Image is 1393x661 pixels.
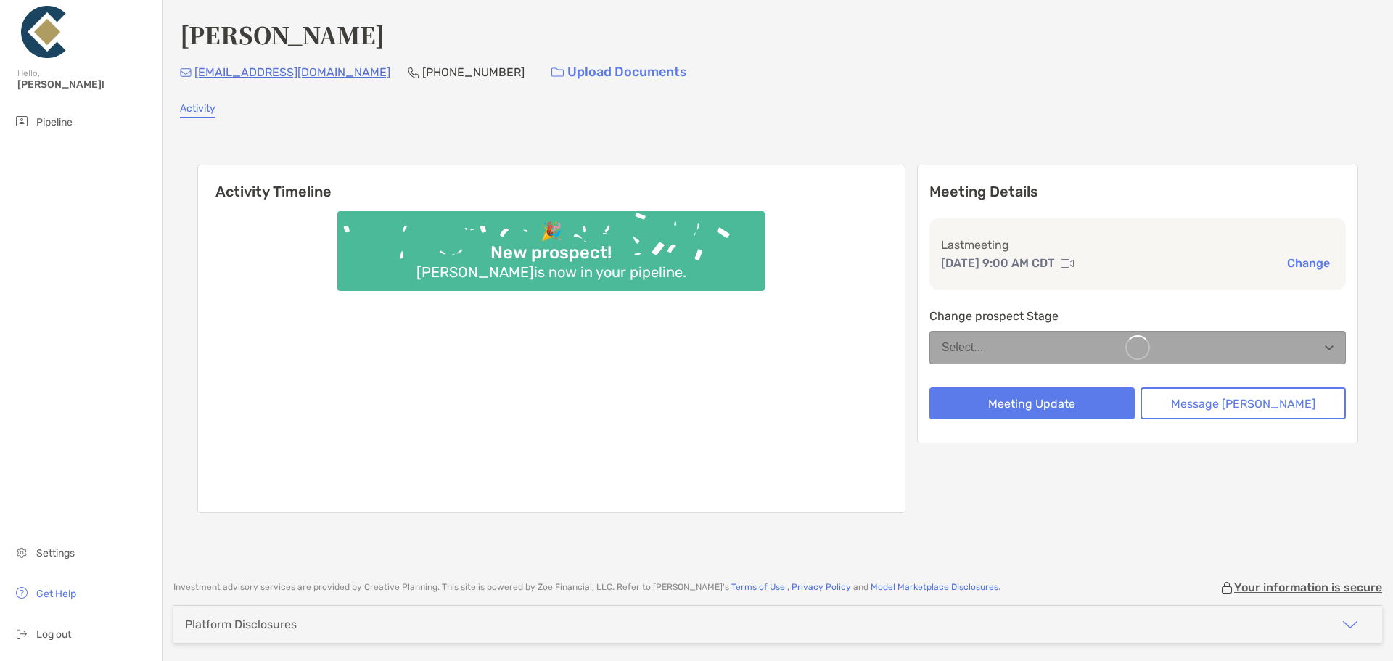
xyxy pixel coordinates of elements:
img: settings icon [13,543,30,561]
img: Email Icon [180,68,192,77]
p: Meeting Details [929,183,1346,201]
a: Terms of Use [731,582,785,592]
button: Change [1283,255,1334,271]
img: pipeline icon [13,112,30,130]
p: Last meeting [941,236,1334,254]
div: [PERSON_NAME] is now in your pipeline. [411,263,692,281]
div: New prospect! [485,242,617,263]
div: Platform Disclosures [185,617,297,631]
p: [EMAIL_ADDRESS][DOMAIN_NAME] [194,63,390,81]
img: get-help icon [13,584,30,602]
img: communication type [1061,258,1074,269]
a: Model Marketplace Disclosures [871,582,998,592]
img: icon arrow [1341,616,1359,633]
p: Investment advisory services are provided by Creative Planning . This site is powered by Zoe Fina... [173,582,1000,593]
h4: [PERSON_NAME] [180,17,385,51]
span: Pipeline [36,116,73,128]
div: 🎉 [535,221,568,242]
button: Message [PERSON_NAME] [1141,387,1346,419]
a: Upload Documents [542,57,696,88]
h6: Activity Timeline [198,165,905,200]
img: Zoe Logo [17,6,70,58]
a: Privacy Policy [792,582,851,592]
p: [DATE] 9:00 AM CDT [941,254,1055,272]
span: Get Help [36,588,76,600]
span: Settings [36,547,75,559]
span: Log out [36,628,71,641]
span: [PERSON_NAME]! [17,78,153,91]
img: logout icon [13,625,30,642]
img: Phone Icon [408,67,419,78]
a: Activity [180,102,215,118]
button: Meeting Update [929,387,1135,419]
p: Change prospect Stage [929,307,1346,325]
p: [PHONE_NUMBER] [422,63,525,81]
img: button icon [551,67,564,78]
p: Your information is secure [1234,580,1382,594]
